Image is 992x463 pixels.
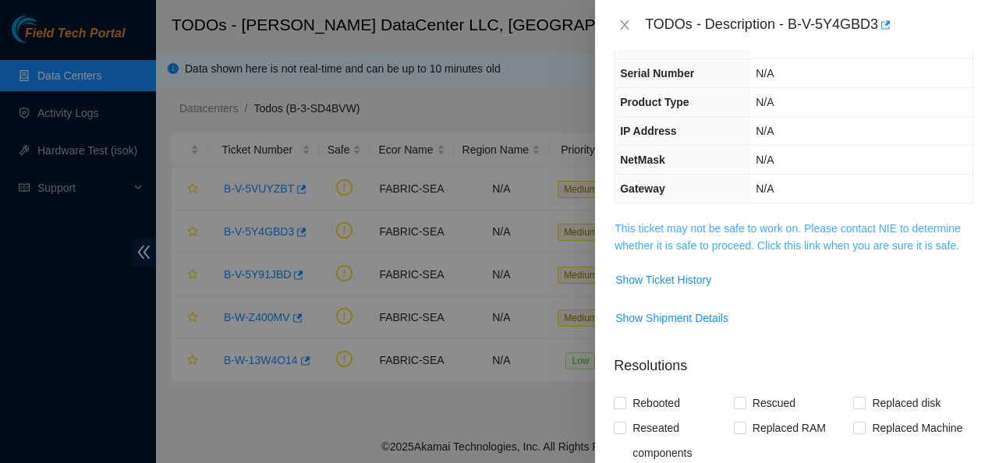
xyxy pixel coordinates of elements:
span: Gateway [620,182,665,195]
span: N/A [756,125,774,137]
span: Replaced Machine [866,415,969,440]
span: close [618,19,631,31]
span: Show Shipment Details [615,309,728,327]
span: Rescued [746,391,802,415]
p: Resolutions [614,343,973,376]
span: N/A [756,96,774,108]
span: Rebooted [626,391,686,415]
span: Product Type [620,96,689,108]
a: This ticket may not be safe to work on. Please contact NIE to determine whether it is safe to pro... [615,222,961,252]
span: Replaced disk [866,391,947,415]
button: Show Shipment Details [615,306,729,330]
span: N/A [756,67,774,80]
span: N/A [756,154,774,166]
div: TODOs - Description - B-V-5Y4GBD3 [645,12,973,37]
button: Close [614,18,636,33]
button: Show Ticket History [615,267,712,292]
span: Replaced RAM [746,415,832,440]
span: Serial Number [620,67,694,80]
span: Show Ticket History [615,271,711,288]
span: N/A [756,182,774,195]
span: NetMask [620,154,665,166]
span: IP Address [620,125,676,137]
